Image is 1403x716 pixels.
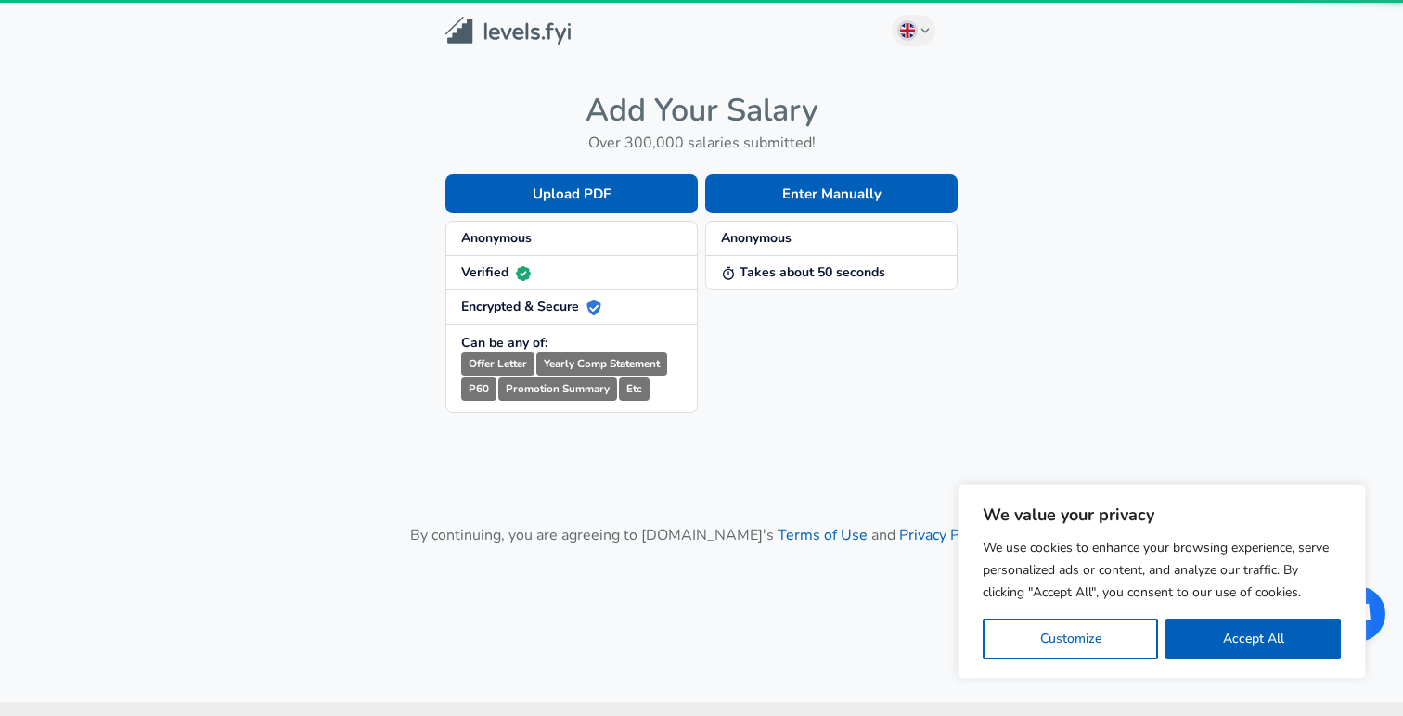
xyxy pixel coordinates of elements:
p: We use cookies to enhance your browsing experience, serve personalized ads or content, and analyz... [983,537,1341,604]
strong: Takes about 50 seconds [721,263,885,281]
button: English (UK) [892,15,936,46]
a: Terms of Use [778,525,868,545]
small: Offer Letter [461,352,534,376]
small: P60 [461,377,496,401]
button: Customize [983,619,1158,659]
strong: Anonymous [721,229,792,247]
img: English (UK) [900,23,915,38]
small: Promotion Summary [498,377,617,401]
strong: Can be any of: [461,334,547,352]
p: We value your privacy [983,504,1341,526]
h4: Add Your Salary [445,91,958,130]
h6: Over 300,000 salaries submitted! [445,130,958,156]
strong: Encrypted & Secure [461,298,601,315]
small: Yearly Comp Statement [536,352,667,376]
button: Enter Manually [705,174,958,213]
button: Upload PDF [445,174,698,213]
button: Accept All [1165,619,1341,659]
small: Etc [619,377,650,401]
img: Levels.fyi [445,17,571,45]
strong: Anonymous [461,229,532,247]
strong: Verified [461,263,531,281]
a: Privacy Policy [899,525,989,545]
div: We value your privacy [958,484,1366,679]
